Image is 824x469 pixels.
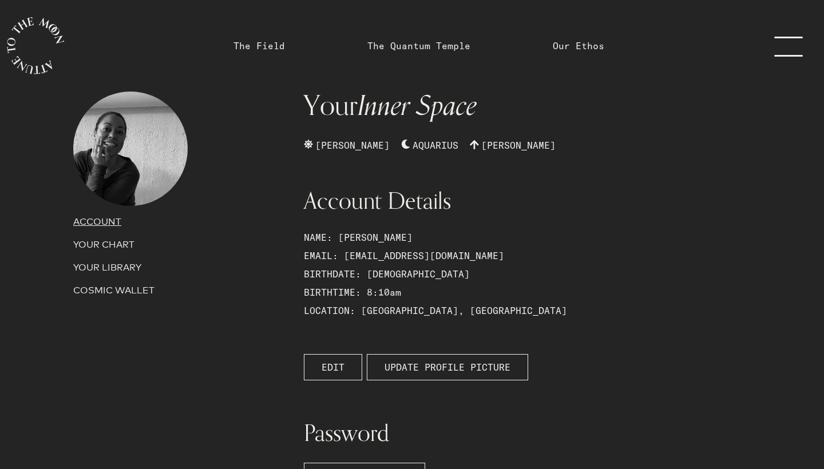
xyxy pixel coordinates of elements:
[322,360,344,374] span: EDIT
[73,238,290,252] p: YOUR CHART
[358,84,477,129] span: Inner Space
[73,215,290,229] p: ACCOUNT
[385,360,510,374] span: UPDATE PROFILE PICTURE
[304,422,751,444] h1: Password
[73,261,290,275] a: YOUR LIBRARY
[553,39,604,53] a: Our Ethos
[304,354,362,380] button: EDIT
[481,140,556,151] span: [PERSON_NAME]
[304,304,751,317] p: LOCATION: [GEOGRAPHIC_DATA], [GEOGRAPHIC_DATA]
[367,39,470,53] a: The Quantum Temple
[367,354,528,380] button: UPDATE PROFILE PICTURE
[304,285,751,299] p: BIRTHTIME: 8:10am
[315,140,390,151] span: [PERSON_NAME]
[304,92,751,120] h1: Your
[304,249,751,263] p: EMAIL: [EMAIL_ADDRESS][DOMAIN_NAME]
[73,284,290,297] p: COSMIC WALLET
[304,267,751,281] p: BIRTHDATE: [DEMOGRAPHIC_DATA]
[233,39,285,53] a: The Field
[304,189,751,212] h1: Account Details
[304,230,751,244] p: NAME: [PERSON_NAME]
[413,140,458,151] span: AQUARIUS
